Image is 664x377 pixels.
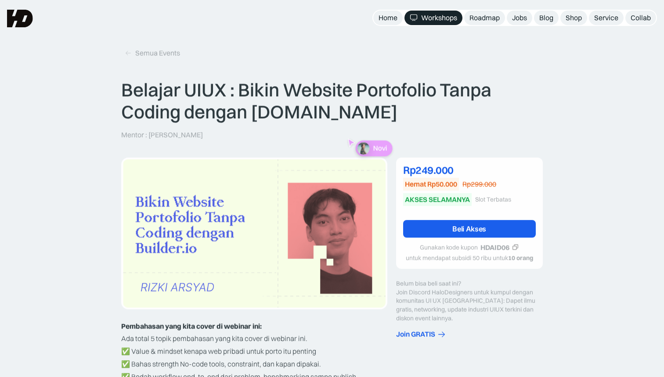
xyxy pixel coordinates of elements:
a: Shop [560,11,587,25]
p: Novi [373,144,387,152]
a: Jobs [507,11,532,25]
div: Roadmap [469,13,500,22]
div: Hemat Rp50.000 [405,180,457,189]
div: HDAID06 [481,243,510,252]
p: Mentor : [PERSON_NAME] [121,130,203,139]
a: Beli Akses [403,220,536,238]
div: Semua Events [135,48,180,58]
div: untuk mendapat subsidi 50 ribu untuk [406,255,533,262]
div: Belum bisa beli saat ini? Join Discord HaloDesigners untuk kumpul dengan komunitas UI UX [GEOGRAP... [396,280,543,323]
a: Join GRATIS [396,330,543,339]
a: Blog [534,11,559,25]
p: ‍ [121,320,387,333]
div: Blog [539,13,553,22]
div: Home [379,13,397,22]
a: Home [373,11,403,25]
strong: Pembahasan yang kita cover di webinar ini: [121,322,262,330]
div: Shop [566,13,582,22]
div: Rp249.000 [403,165,536,176]
a: Service [589,11,624,25]
a: Collab [625,11,656,25]
div: Rp299.000 [462,180,496,189]
div: Collab [631,13,651,22]
div: Join GRATIS [396,330,435,339]
a: Semua Events [121,46,184,60]
div: Gunakan kode kupon [420,244,478,251]
a: Workshops [404,11,462,25]
p: Belajar UIUX : Bikin Website Portofolio Tanpa Coding dengan [DOMAIN_NAME] [121,79,543,123]
p: Ada total 5 topik pembahasan yang kita cover di webinar ini. [121,333,387,345]
a: Roadmap [464,11,505,25]
div: Slot Terbatas [475,196,511,203]
div: AKSES SELAMANYA [405,195,470,204]
strong: 10 orang [508,254,533,262]
div: Workshops [421,13,457,22]
div: Service [594,13,618,22]
div: Jobs [512,13,527,22]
